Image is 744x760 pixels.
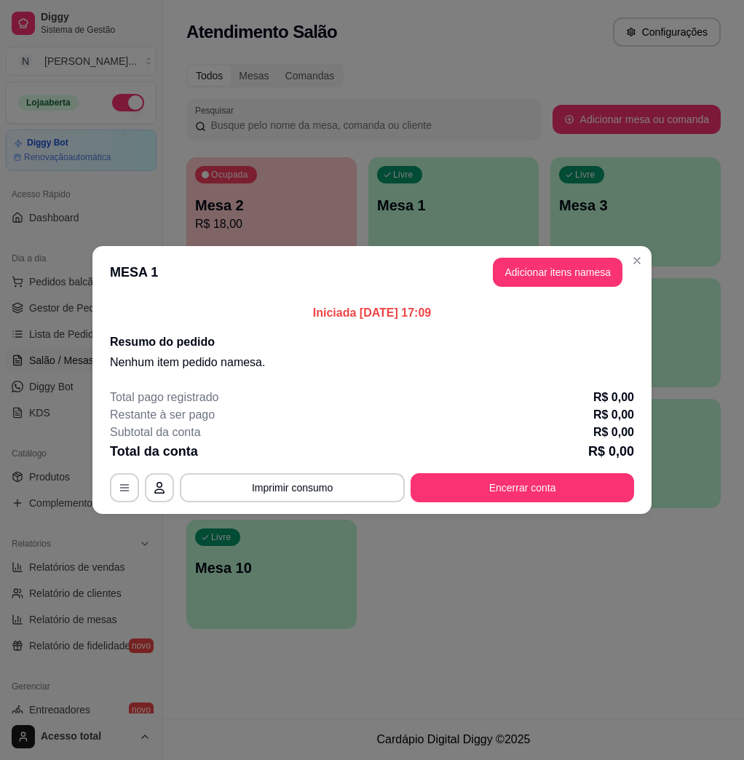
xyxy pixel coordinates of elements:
button: Imprimir consumo [180,473,405,502]
p: R$ 0,00 [588,441,634,462]
p: Iniciada [DATE] 17:09 [110,304,634,322]
p: R$ 0,00 [593,424,634,441]
p: Nenhum item pedido na mesa . [110,354,634,371]
h2: Resumo do pedido [110,333,634,351]
header: MESA 1 [92,246,652,298]
p: R$ 0,00 [593,406,634,424]
p: R$ 0,00 [593,389,634,406]
p: Subtotal da conta [110,424,201,441]
button: Close [625,249,649,272]
p: Total da conta [110,441,198,462]
button: Adicionar itens namesa [493,258,622,287]
p: Restante à ser pago [110,406,215,424]
button: Encerrar conta [411,473,634,502]
p: Total pago registrado [110,389,218,406]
